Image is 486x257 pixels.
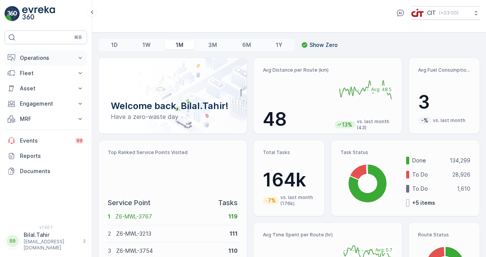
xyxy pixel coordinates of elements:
[427,9,436,17] p: CIT
[412,171,447,178] p: To Do
[418,67,470,73] p: Avg Fuel Consumption per Route (lt)
[412,185,452,193] p: To Do
[116,230,225,238] p: Z6-MWL-3213
[143,41,151,49] p: 1W
[5,225,87,230] span: v 1.50.1
[5,164,87,179] a: Documents
[22,6,55,21] img: logo_light-DOdMpM7g.png
[74,34,82,40] p: ⌘B
[108,149,238,156] p: Top Ranked Service Points Visited
[176,41,183,49] p: 1M
[228,213,238,220] p: 119
[20,54,72,62] p: Operations
[263,108,329,131] p: 48
[418,232,470,238] p: Route Status
[116,247,224,255] p: Z6-MWL-3754
[420,117,429,124] p: -%
[439,10,458,16] p: ( +03:00 )
[20,100,72,108] p: Engagement
[218,198,238,208] p: Tasks
[452,171,470,178] p: 28,926
[228,247,238,255] p: 110
[24,239,79,251] p: [EMAIL_ADDRESS][DOMAIN_NAME]
[20,167,84,175] p: Documents
[242,41,251,49] p: 6M
[20,85,72,92] p: Asset
[411,6,480,20] button: CIT(+03:00)
[280,194,315,207] p: vs. last month (176k)
[20,115,72,123] p: MRF
[457,185,470,193] p: 1,610
[5,231,87,251] button: BBBilal.Tahir[EMAIL_ADDRESS][DOMAIN_NAME]
[5,66,87,81] button: Fleet
[433,117,465,124] p: vs. last month
[20,152,84,160] p: Reports
[111,100,235,112] p: Welcome back, Bilal.Tahir!
[208,41,217,49] p: 3M
[276,41,282,49] p: 1Y
[5,111,87,127] button: MRF
[6,235,19,247] div: BB
[5,133,87,148] a: Events99
[263,149,315,156] p: Total Tasks
[20,137,70,145] p: Events
[263,67,329,73] p: Avg Distance per Route (km)
[76,138,83,144] p: 99
[111,41,118,49] p: 1D
[230,230,238,238] p: 111
[24,231,79,239] p: Bilal.Tahir
[263,169,315,191] p: 164k
[5,50,87,66] button: Operations
[115,213,224,220] p: Z6-MWL-3767
[263,232,333,238] p: Avg Time Spent per Route (hr)
[341,121,353,128] p: 13%
[450,157,470,164] p: 134,299
[20,69,72,77] p: Fleet
[5,6,20,21] img: logo
[412,157,445,164] p: Done
[412,199,435,207] p: + 5 items
[340,149,470,156] p: Task Status
[357,119,395,131] p: vs. last month (43)
[5,81,87,96] button: Asset
[5,96,87,111] button: Engagement
[108,198,151,208] p: Service Point
[108,247,111,255] p: 3
[418,91,470,114] p: 3
[411,9,424,17] img: cit-logo_pOk6rL0.png
[267,197,277,204] p: 7%
[111,112,235,121] p: Have a zero-waste day
[5,148,87,164] a: Reports
[108,230,111,238] p: 2
[108,213,110,220] p: 1
[309,41,338,49] p: Show Zero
